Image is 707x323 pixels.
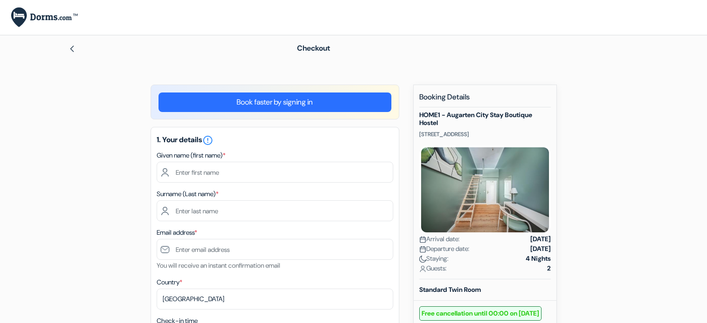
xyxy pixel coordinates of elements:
span: Guests: [419,264,447,273]
img: left_arrow.svg [68,45,76,53]
strong: [DATE] [530,244,551,254]
h5: 1. Your details [157,135,393,146]
img: calendar.svg [419,236,426,243]
span: Departure date: [419,244,469,254]
p: [STREET_ADDRESS] [419,131,551,138]
img: Dorms.com [11,7,78,27]
input: Enter email address [157,239,393,260]
img: moon.svg [419,256,426,263]
img: calendar.svg [419,246,426,253]
img: user_icon.svg [419,265,426,272]
h5: HOME1 - Augarten City Stay Boutique Hostel [419,111,551,127]
label: Email address [157,228,197,237]
strong: 2 [547,264,551,273]
label: Country [157,277,182,287]
span: Arrival date: [419,234,460,244]
input: Enter last name [157,200,393,221]
h5: Booking Details [419,92,551,107]
label: Given name (first name) [157,151,225,160]
small: Free cancellation until 00:00 on [DATE] [419,306,542,321]
a: Book faster by signing in [159,92,391,112]
a: error_outline [202,135,213,145]
strong: [DATE] [530,234,551,244]
span: Staying: [419,254,449,264]
input: Enter first name [157,162,393,183]
b: Standard Twin Room [419,285,481,294]
span: Checkout [297,43,330,53]
i: error_outline [202,135,213,146]
strong: 4 Nights [526,254,551,264]
small: You will receive an instant confirmation email [157,261,280,270]
label: Surname (Last name) [157,189,218,199]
